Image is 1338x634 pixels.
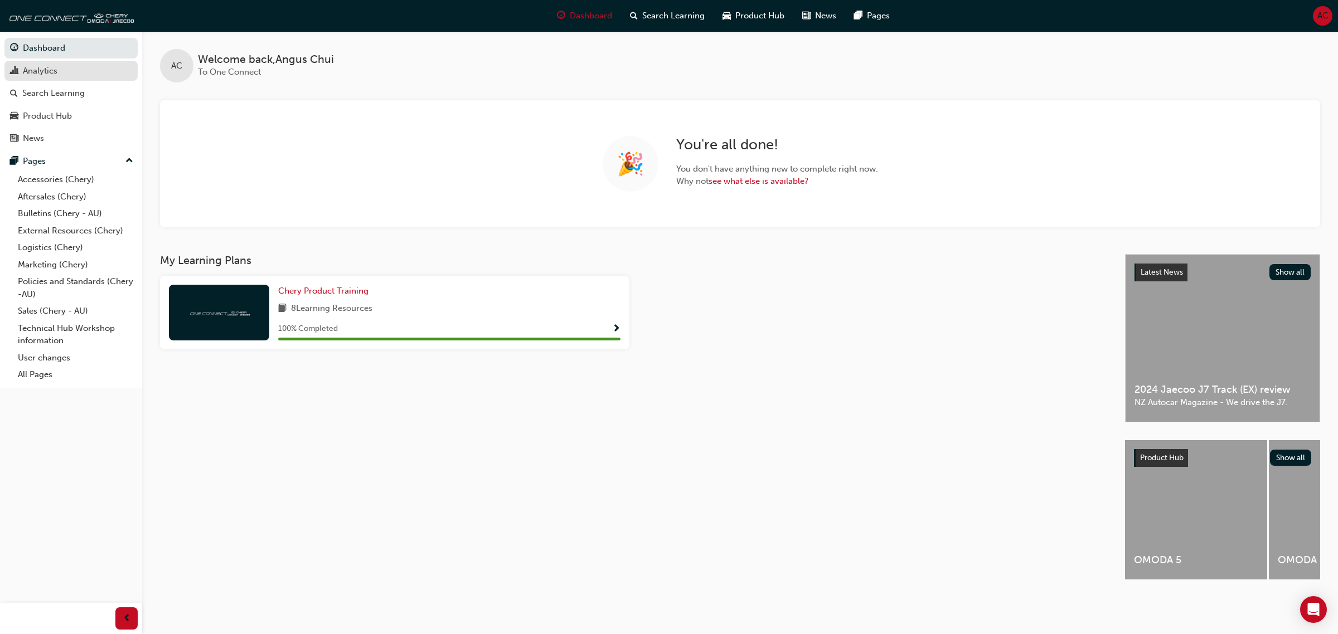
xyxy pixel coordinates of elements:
a: All Pages [13,366,138,383]
a: Chery Product Training [278,285,373,298]
div: Search Learning [22,87,85,100]
button: Pages [4,151,138,172]
img: oneconnect [188,307,250,318]
span: 8 Learning Resources [291,302,372,316]
span: book-icon [278,302,287,316]
span: Latest News [1141,267,1183,277]
span: Welcome back , Angus Chui [198,53,334,66]
span: OMODA 5 [1134,554,1258,567]
button: DashboardAnalyticsSearch LearningProduct HubNews [4,36,138,151]
a: External Resources (Chery) [13,222,138,240]
a: Logistics (Chery) [13,239,138,256]
img: oneconnect [6,4,134,27]
a: Product Hub [4,106,138,126]
span: AC [171,60,182,72]
a: Marketing (Chery) [13,256,138,274]
span: NZ Autocar Magazine - We drive the J7. [1135,396,1311,409]
span: Show Progress [612,324,620,334]
a: OMODA 5 [1125,440,1267,579]
div: Product Hub [23,110,72,123]
span: search-icon [10,89,18,99]
span: To One Connect [198,67,261,77]
span: car-icon [723,9,731,23]
span: Dashboard [570,9,612,22]
span: Product Hub [1140,453,1184,462]
a: search-iconSearch Learning [621,4,714,27]
button: Show all [1270,450,1312,466]
a: guage-iconDashboard [548,4,621,27]
span: 2024 Jaecoo J7 Track (EX) review [1135,383,1311,396]
span: Chery Product Training [278,286,369,296]
span: News [815,9,836,22]
a: Latest NewsShow all [1135,264,1311,281]
span: pages-icon [854,9,862,23]
h2: You ' re all done! [676,136,878,154]
span: 100 % Completed [278,323,338,335]
button: Show all [1269,264,1311,280]
span: up-icon [125,154,133,168]
span: search-icon [630,9,638,23]
span: Pages [867,9,890,22]
a: Aftersales (Chery) [13,188,138,206]
span: pages-icon [10,157,18,167]
span: news-icon [10,134,18,144]
span: chart-icon [10,66,18,76]
a: User changes [13,349,138,367]
span: Product Hub [735,9,784,22]
span: AC [1317,9,1329,22]
a: Technical Hub Workshop information [13,320,138,349]
span: Search Learning [642,9,705,22]
a: Latest NewsShow all2024 Jaecoo J7 Track (EX) reviewNZ Autocar Magazine - We drive the J7. [1125,254,1320,422]
span: 🎉 [617,158,644,170]
span: news-icon [802,9,811,23]
a: News [4,128,138,149]
a: Product HubShow all [1134,449,1311,467]
a: car-iconProduct Hub [714,4,793,27]
h3: My Learning Plans [160,254,1107,267]
span: You don ' t have anything new to complete right now. [676,163,878,175]
a: Policies and Standards (Chery -AU) [13,273,138,303]
a: see what else is available? [709,176,808,186]
a: news-iconNews [793,4,845,27]
a: Accessories (Chery) [13,171,138,188]
a: Bulletins (Chery - AU) [13,205,138,222]
a: pages-iconPages [845,4,899,27]
button: Show Progress [612,322,620,336]
a: Search Learning [4,83,138,104]
div: Open Intercom Messenger [1300,596,1327,623]
a: Analytics [4,61,138,81]
span: guage-icon [10,43,18,53]
div: News [23,132,44,145]
a: Sales (Chery - AU) [13,303,138,320]
div: Analytics [23,65,57,77]
span: car-icon [10,111,18,121]
span: Why not [676,175,878,188]
div: Pages [23,155,46,168]
a: Dashboard [4,38,138,58]
button: AC [1313,6,1332,26]
span: prev-icon [123,612,131,626]
span: guage-icon [557,9,565,23]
